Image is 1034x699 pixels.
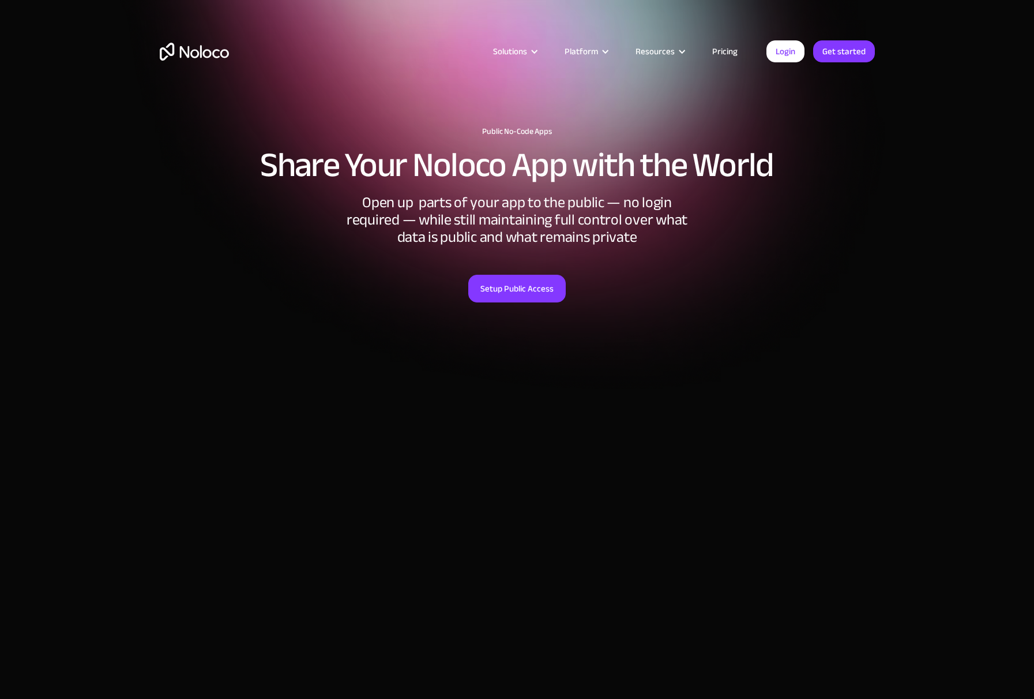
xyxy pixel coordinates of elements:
div: Platform [565,44,598,59]
div: Solutions [493,44,527,59]
iframe: Instantly Enable and Control Public Access for Your App [171,337,863,698]
div: Resources [636,44,675,59]
a: home [160,43,229,61]
a: Pricing [698,44,752,59]
h2: Share Your Noloco App with the World [160,148,875,182]
div: Platform [550,44,621,59]
div: Open up parts of your app to the public — no login required — while still maintaining full contro... [344,194,690,246]
a: Setup Public Access [468,275,566,302]
h1: Public No-Code Apps [160,127,875,136]
div: Solutions [479,44,550,59]
a: Get started [813,40,875,62]
a: Login [766,40,804,62]
div: Resources [621,44,698,59]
